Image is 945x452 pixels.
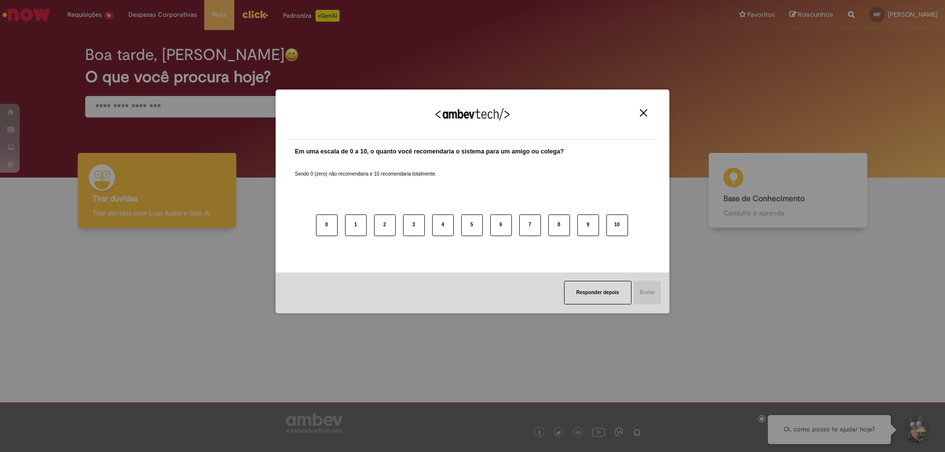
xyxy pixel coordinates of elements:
[461,214,483,236] button: 5
[436,108,509,121] img: Logo Ambevtech
[490,214,512,236] button: 6
[577,214,599,236] button: 9
[564,281,631,304] button: Responder depois
[640,109,647,117] img: Close
[637,109,650,117] button: Close
[548,214,570,236] button: 8
[403,214,425,236] button: 3
[519,214,541,236] button: 7
[295,147,564,156] label: Em uma escala de 0 a 10, o quanto você recomendaria o sistema para um amigo ou colega?
[345,214,367,236] button: 1
[316,214,338,236] button: 0
[432,214,454,236] button: 4
[295,159,437,178] label: Sendo 0 (zero) não recomendaria e 10 recomendaria totalmente.
[374,214,396,236] button: 2
[606,214,628,236] button: 10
